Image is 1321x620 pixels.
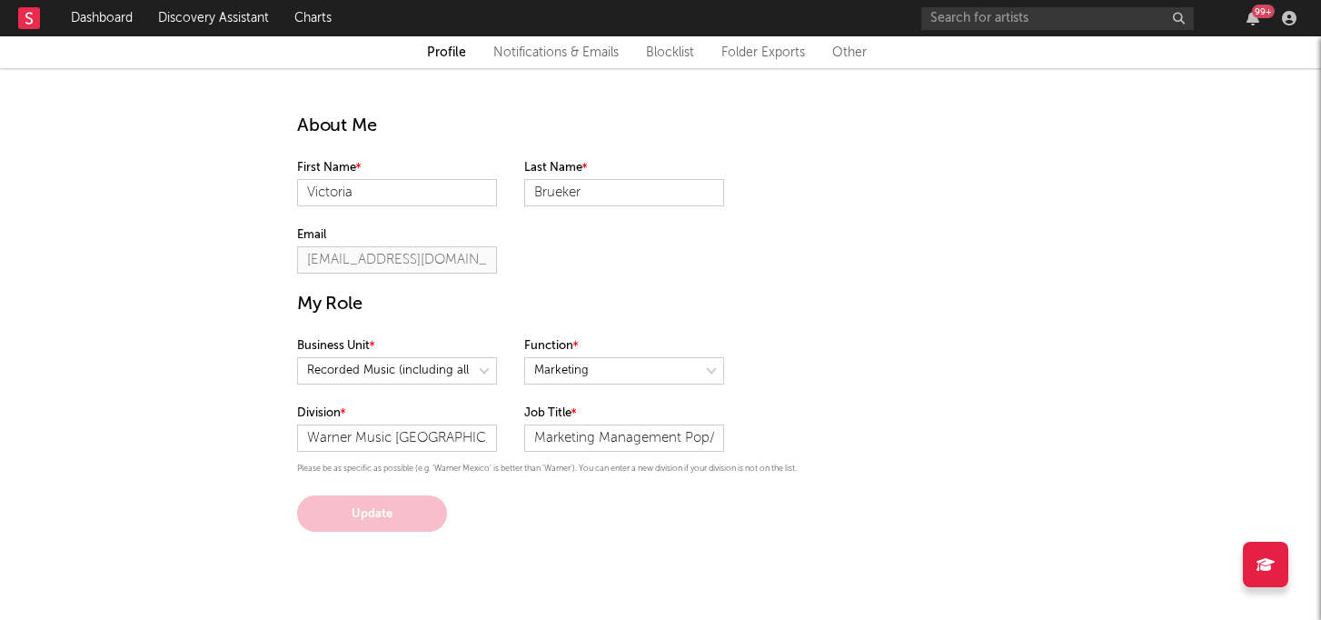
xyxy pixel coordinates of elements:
[297,225,497,246] label: Email
[524,403,724,425] label: Job Title
[524,335,724,357] label: Function
[297,495,447,532] button: Update
[524,157,724,179] label: Last Name
[1252,5,1275,18] div: 99 +
[297,403,497,425] label: Division
[646,42,694,64] a: Blocklist
[1247,11,1259,25] button: 99+
[297,461,1024,477] p: Please be as specific as possible (e.g. 'Warner Mexico' is better than 'Warner'). You can enter a...
[721,42,805,64] a: Folder Exports
[493,42,619,64] a: Notifications & Emails
[832,42,867,64] a: Other
[297,335,497,357] label: Business Unit
[524,179,724,206] input: Your last name
[297,292,1024,317] h1: My Role
[921,7,1194,30] input: Search for artists
[297,114,1024,139] h1: About Me
[297,425,497,452] input: Your division
[297,157,497,179] label: First Name
[297,179,497,206] input: Your first name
